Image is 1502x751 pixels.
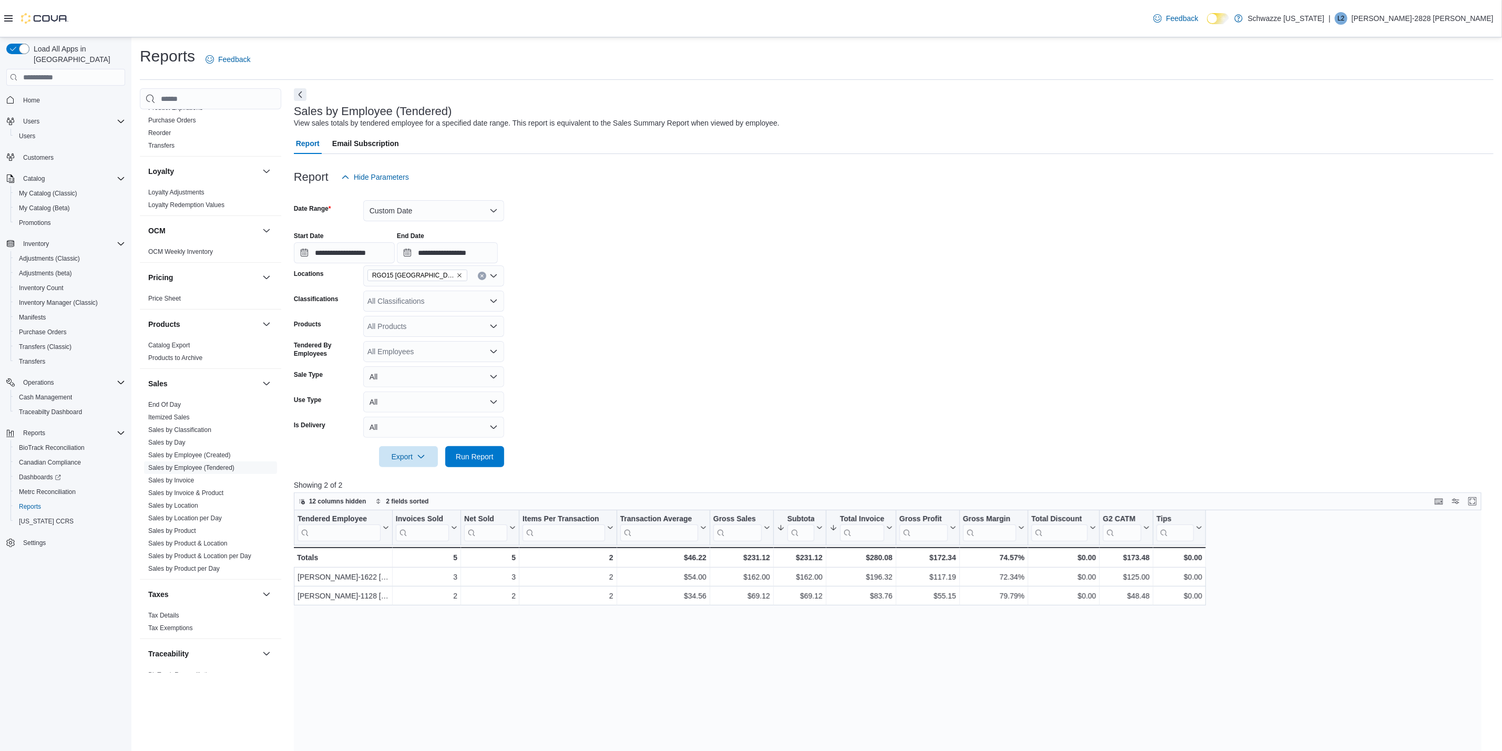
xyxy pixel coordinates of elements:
[15,515,125,528] span: Washington CCRS
[397,232,424,240] label: End Date
[620,515,698,541] div: Transaction Average
[363,200,504,221] button: Custom Date
[294,421,325,429] label: Is Delivery
[15,130,39,142] a: Users
[148,589,258,600] button: Taxes
[2,114,129,129] button: Users
[294,320,321,328] label: Products
[15,282,125,294] span: Inventory Count
[11,405,129,419] button: Traceabilty Dashboard
[6,88,125,578] nav: Complex example
[620,515,706,541] button: Transaction Average
[1157,515,1194,541] div: Tips
[148,294,181,303] span: Price Sheet
[1166,13,1198,24] span: Feedback
[11,325,129,340] button: Purchase Orders
[11,340,129,354] button: Transfers (Classic)
[23,153,54,162] span: Customers
[456,272,463,279] button: Remove RGO15 Sunland Park from selection in this group
[148,141,175,150] span: Transfers
[148,248,213,255] a: OCM Weekly Inventory
[2,236,129,251] button: Inventory
[294,88,306,101] button: Next
[15,311,50,324] a: Manifests
[148,552,251,560] a: Sales by Product & Location per Day
[140,186,281,215] div: Loyalty
[963,551,1024,564] div: 74.57%
[298,571,389,584] div: [PERSON_NAME]-1622 [PERSON_NAME]
[19,357,45,366] span: Transfers
[19,151,58,164] a: Customers
[713,551,770,564] div: $231.12
[900,515,948,541] div: Gross Profit
[1103,551,1150,564] div: $173.48
[15,217,55,229] a: Promotions
[371,495,433,508] button: 2 fields sorted
[19,151,125,164] span: Customers
[15,267,125,280] span: Adjustments (beta)
[148,129,171,137] a: Reorder
[15,355,49,368] a: Transfers
[19,536,125,549] span: Settings
[23,539,46,547] span: Settings
[2,171,129,186] button: Catalog
[15,456,125,469] span: Canadian Compliance
[15,486,125,498] span: Metrc Reconciliation
[148,354,202,362] span: Products to Archive
[15,500,125,513] span: Reports
[260,647,273,660] button: Traceability
[1352,12,1494,25] p: [PERSON_NAME]-2828 [PERSON_NAME]
[396,571,457,584] div: 3
[260,318,273,331] button: Products
[218,54,250,65] span: Feedback
[260,377,273,390] button: Sales
[148,225,258,236] button: OCM
[15,471,65,483] a: Dashboards
[1103,515,1150,541] button: G2 CATM
[19,328,67,336] span: Purchase Orders
[294,118,780,129] div: View sales totals by tendered employee for a specified date range. This report is equivalent to t...
[523,515,605,524] div: Items Per Transaction
[148,201,224,209] span: Loyalty Redemption Values
[15,267,76,280] a: Adjustments (beta)
[148,477,194,484] a: Sales by Invoice
[294,232,324,240] label: Start Date
[2,535,129,550] button: Settings
[148,188,205,197] span: Loyalty Adjustments
[19,172,125,185] span: Catalog
[294,341,359,358] label: Tendered By Employees
[19,473,61,481] span: Dashboards
[830,551,893,564] div: $280.08
[456,451,494,462] span: Run Report
[840,515,884,541] div: Total Invoiced
[2,150,129,165] button: Customers
[148,565,220,572] a: Sales by Product per Day
[148,612,179,619] a: Tax Details
[963,515,1016,541] div: Gross Margin
[148,342,190,349] a: Catalog Export
[1207,13,1229,24] input: Dark Mode
[23,429,45,437] span: Reports
[788,515,814,524] div: Subtotal
[148,117,196,124] a: Purchase Orders
[1337,12,1344,25] span: L2
[148,378,168,389] h3: Sales
[19,238,125,250] span: Inventory
[148,589,169,600] h3: Taxes
[148,527,196,535] span: Sales by Product
[294,480,1494,490] p: Showing 2 of 2
[1149,8,1202,29] a: Feedback
[298,515,381,524] div: Tendered Employee
[140,245,281,262] div: OCM
[396,551,457,564] div: 5
[148,166,258,177] button: Loyalty
[1157,551,1202,564] div: $0.00
[363,417,504,438] button: All
[148,539,228,548] span: Sales by Product & Location
[15,441,89,454] a: BioTrack Reconciliation
[140,292,281,309] div: Pricing
[11,390,129,405] button: Cash Management
[148,552,251,560] span: Sales by Product & Location per Day
[294,396,321,404] label: Use Type
[294,171,329,183] h3: Report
